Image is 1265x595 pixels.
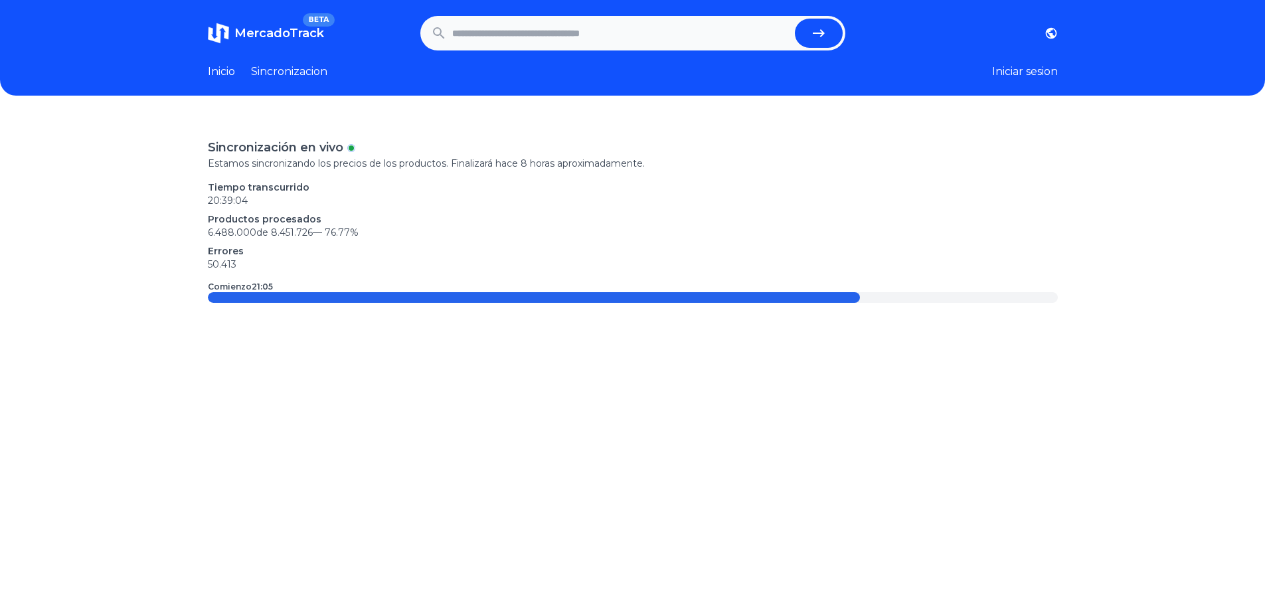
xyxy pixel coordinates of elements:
[251,64,327,80] a: Sincronizacion
[208,64,235,80] a: Inicio
[992,64,1058,80] button: Iniciar sesion
[208,23,229,44] img: MercadoTrack
[208,282,273,292] p: Comienzo
[303,13,334,27] span: BETA
[208,181,1058,194] p: Tiempo transcurrido
[208,23,324,44] a: MercadoTrackBETA
[234,26,324,41] span: MercadoTrack
[208,138,343,157] p: Sincronización en vivo
[208,226,1058,239] p: 6.488.000 de 8.451.726 —
[208,212,1058,226] p: Productos procesados
[208,258,1058,271] p: 50.413
[208,157,1058,170] p: Estamos sincronizando los precios de los productos. Finalizará hace 8 horas aproximadamente.
[208,244,1058,258] p: Errores
[208,195,248,207] time: 20:39:04
[325,226,359,238] span: 76.77 %
[252,282,273,292] time: 21:05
